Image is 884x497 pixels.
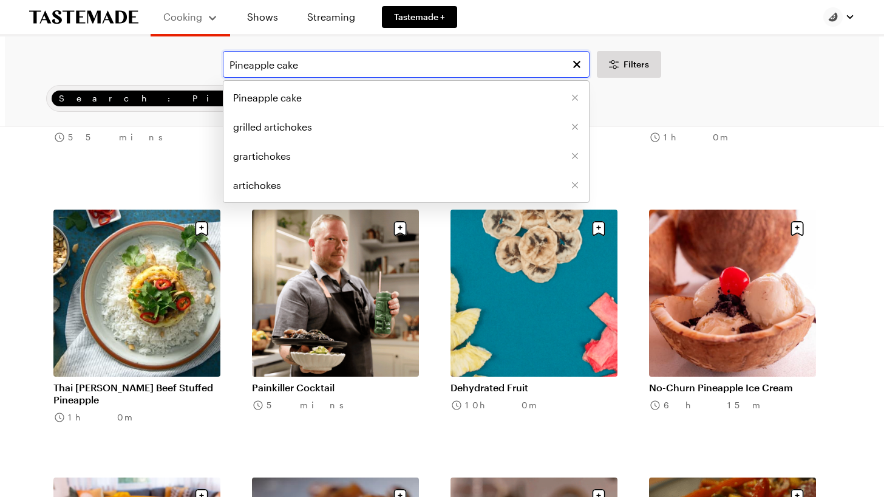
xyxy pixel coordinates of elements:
[450,382,617,394] a: Dehydrated Fruit
[233,178,281,193] span: artichokes
[823,7,855,27] button: Profile picture
[53,382,220,406] a: Thai [PERSON_NAME] Beef Stuffed Pineapple
[394,11,445,23] span: Tastemade +
[571,152,579,160] button: Remove [object Object]
[587,217,610,240] button: Save recipe
[233,91,302,105] span: Pineapple cake
[252,382,419,394] a: Painkiller Cocktail
[649,382,816,394] a: No-Churn Pineapple Ice Cream
[382,6,457,28] a: Tastemade +
[571,123,579,131] button: Remove [object Object]
[59,92,396,105] span: Search: Pineapple cake
[571,94,579,102] button: Remove [object Object]
[190,217,213,240] button: Save recipe
[389,217,412,240] button: Save recipe
[823,7,843,27] img: Profile picture
[29,10,138,24] a: To Tastemade Home Page
[233,120,312,134] span: grilled artichokes
[597,51,661,78] button: Desktop filters
[624,58,649,70] span: Filters
[571,181,579,190] button: Remove [object Object]
[233,149,291,163] span: grartichokes
[570,58,583,71] button: Clear search
[163,5,218,29] button: Cooking
[163,11,202,22] span: Cooking
[786,217,809,240] button: Save recipe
